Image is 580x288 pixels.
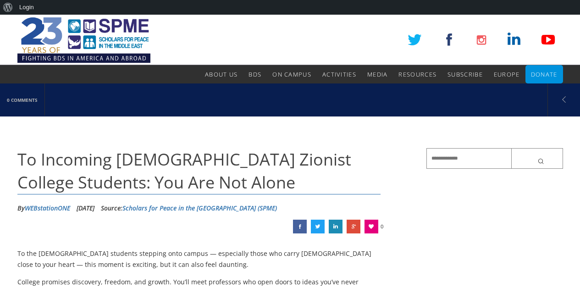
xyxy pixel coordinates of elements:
[311,220,325,233] a: To Incoming Jewish Zionist College Students: You Are Not Alone
[531,70,558,78] span: Donate
[447,65,483,83] a: Subscribe
[249,65,261,83] a: BDS
[347,220,360,233] a: To Incoming Jewish Zionist College Students: You Are Not Alone
[494,70,520,78] span: Europe
[398,70,436,78] span: Resources
[272,65,311,83] a: On Campus
[398,65,436,83] a: Resources
[367,70,388,78] span: Media
[101,201,277,215] div: Source:
[494,65,520,83] a: Europe
[322,70,356,78] span: Activities
[381,220,383,233] span: 0
[249,70,261,78] span: BDS
[293,220,307,233] a: To Incoming Jewish Zionist College Students: You Are Not Alone
[122,204,277,212] a: Scholars for Peace in the [GEOGRAPHIC_DATA] (SPME)
[531,65,558,83] a: Donate
[322,65,356,83] a: Activities
[17,248,381,270] p: To the [DEMOGRAPHIC_DATA] students stepping onto campus — especially those who carry [DEMOGRAPHIC...
[447,70,483,78] span: Subscribe
[77,201,94,215] li: [DATE]
[25,204,70,212] a: WEBstationONE
[205,70,238,78] span: About Us
[17,15,150,65] img: SPME
[17,201,70,215] li: By
[272,70,311,78] span: On Campus
[205,65,238,83] a: About Us
[329,220,342,233] a: To Incoming Jewish Zionist College Students: You Are Not Alone
[17,148,351,194] span: To Incoming [DEMOGRAPHIC_DATA] Zionist College Students: You Are Not Alone
[367,65,388,83] a: Media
